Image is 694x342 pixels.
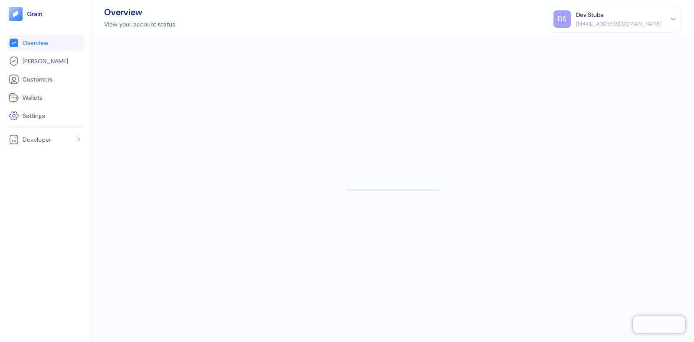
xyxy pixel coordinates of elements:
[23,39,48,47] span: Overview
[104,20,175,29] div: View your account status
[576,20,661,28] div: [EMAIL_ADDRESS][DOMAIN_NAME]
[23,135,51,144] span: Developer
[23,93,43,102] span: Wallets
[23,111,45,120] span: Settings
[576,10,603,20] div: Dev Stuba
[104,8,175,16] div: Overview
[9,74,82,85] a: Customers
[553,10,571,28] div: DS
[23,57,68,65] span: [PERSON_NAME]
[23,75,53,84] span: Customers
[9,92,82,103] a: Wallets
[9,56,82,66] a: [PERSON_NAME]
[27,11,43,17] img: logo
[9,38,82,48] a: Overview
[633,316,685,333] iframe: Chatra live chat
[9,7,23,21] img: logo-tablet-V2.svg
[9,111,82,121] a: Settings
